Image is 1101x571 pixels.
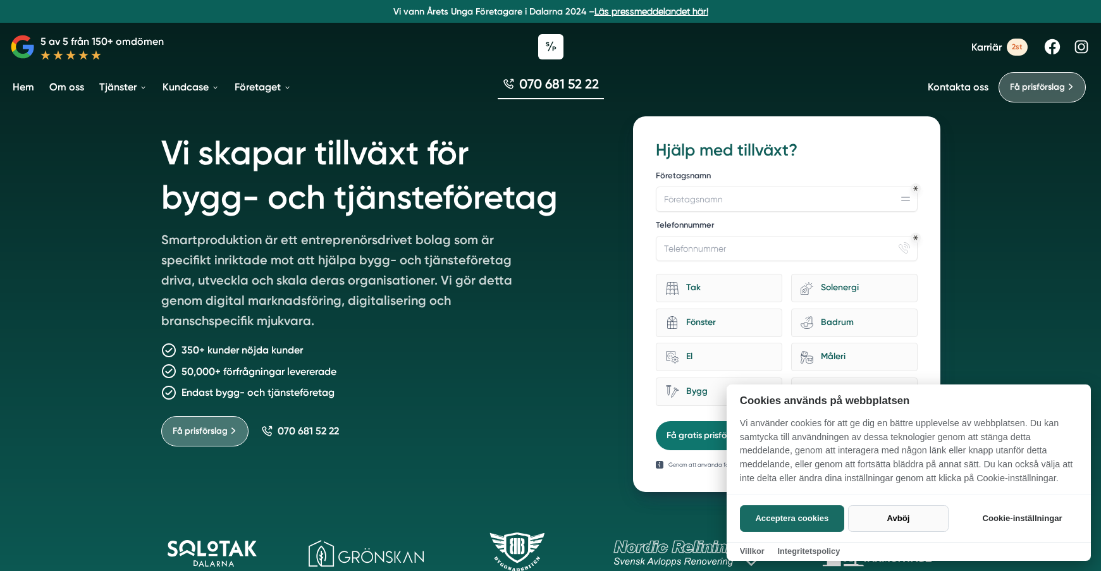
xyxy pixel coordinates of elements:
button: Avböj [848,505,949,532]
button: Acceptera cookies [740,505,844,532]
a: Villkor [740,546,765,556]
h2: Cookies används på webbplatsen [727,395,1091,407]
a: Integritetspolicy [777,546,840,556]
p: Vi använder cookies för att ge dig en bättre upplevelse av webbplatsen. Du kan samtycka till anvä... [727,417,1091,494]
button: Cookie-inställningar [967,505,1078,532]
